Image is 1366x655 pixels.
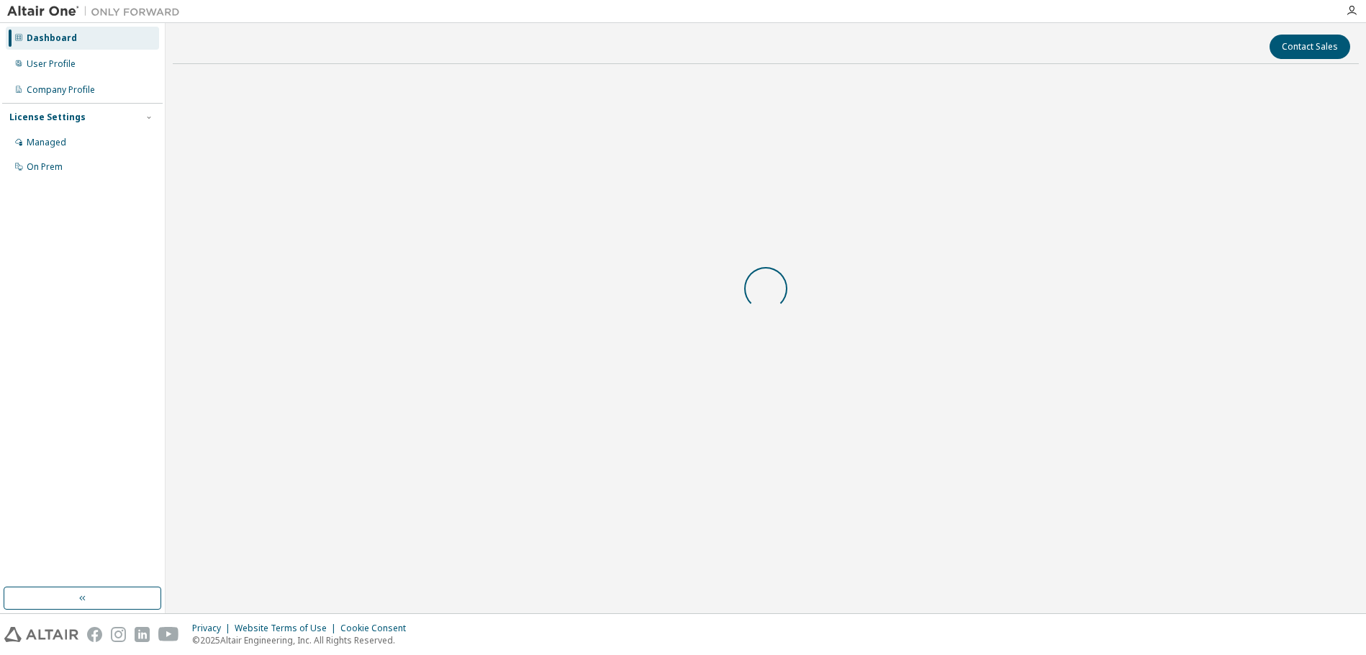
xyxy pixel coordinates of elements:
div: Cookie Consent [340,623,415,634]
p: © 2025 Altair Engineering, Inc. All Rights Reserved. [192,634,415,646]
div: License Settings [9,112,86,123]
img: linkedin.svg [135,627,150,642]
img: altair_logo.svg [4,627,78,642]
div: Website Terms of Use [235,623,340,634]
div: User Profile [27,58,76,70]
div: Dashboard [27,32,77,44]
div: On Prem [27,161,63,173]
div: Managed [27,137,66,148]
button: Contact Sales [1270,35,1350,59]
img: youtube.svg [158,627,179,642]
img: Altair One [7,4,187,19]
div: Privacy [192,623,235,634]
div: Company Profile [27,84,95,96]
img: instagram.svg [111,627,126,642]
img: facebook.svg [87,627,102,642]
